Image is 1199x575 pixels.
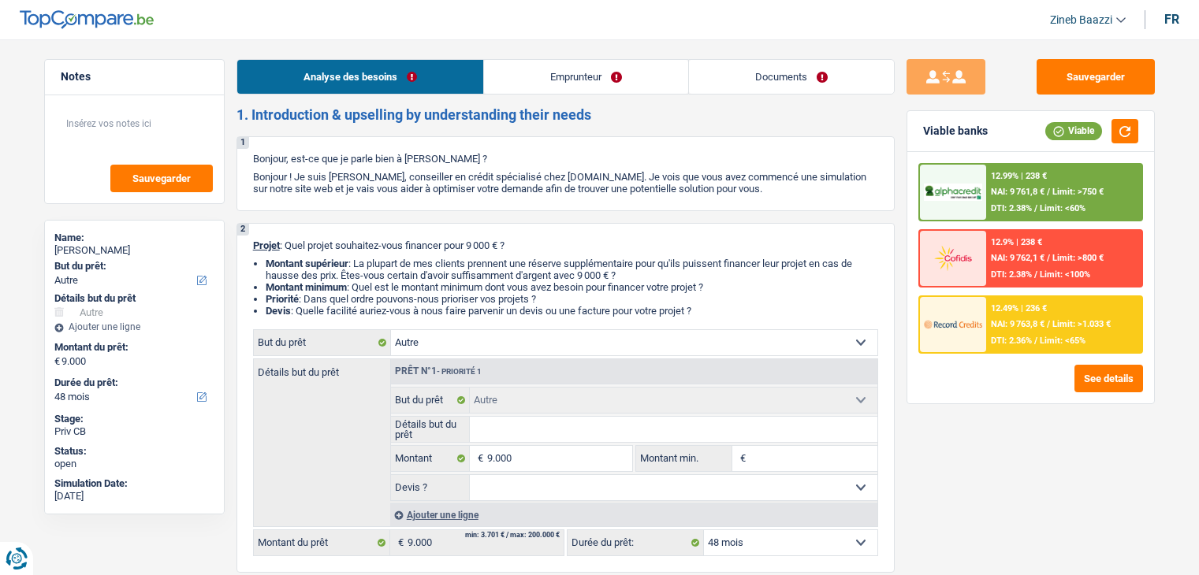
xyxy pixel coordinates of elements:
span: Limit: <65% [1040,336,1085,346]
div: 2 [237,224,249,236]
button: Sauvegarder [110,165,213,192]
span: - Priorité 1 [437,367,482,376]
label: Devis ? [391,475,471,500]
img: TopCompare Logo [20,10,154,29]
span: € [470,446,487,471]
strong: Priorité [266,293,299,305]
p: : Quel projet souhaitez-vous financer pour 9 000 € ? [253,239,878,251]
div: Ajouter une ligne [54,321,214,332]
span: DTI: 2.38% [991,269,1032,280]
span: Limit: >750 € [1052,187,1104,197]
div: Prêt n°1 [391,366,486,377]
span: Devis [266,305,291,317]
button: See details [1074,365,1143,392]
p: Bonjour ! Je suis [PERSON_NAME], conseiller en crédit spécialisé chez [DOMAIN_NAME]. Je vois que ... [253,171,878,195]
div: [PERSON_NAME] [54,244,214,257]
span: € [54,355,60,368]
a: Documents [689,60,894,94]
div: fr [1164,12,1179,27]
div: Détails but du prêt [54,292,214,305]
div: Ajouter une ligne [390,503,877,526]
li: : Dans quel ordre pouvons-nous prioriser vos projets ? [266,293,878,305]
span: € [390,530,408,555]
span: / [1047,187,1050,197]
div: 1 [237,137,249,149]
span: DTI: 2.36% [991,336,1032,346]
label: Montant du prêt [254,530,390,555]
label: Montant min. [636,446,732,471]
div: Simulation Date: [54,477,214,490]
span: € [732,446,750,471]
label: Durée du prêt: [54,377,211,389]
label: But du prêt [254,330,391,355]
span: Sauvegarder [132,173,191,184]
label: But du prêt [391,388,471,413]
li: : Quelle facilité auriez-vous à nous faire parvenir un devis ou une facture pour votre projet ? [266,305,878,317]
span: NAI: 9 763,8 € [991,319,1044,329]
div: 12.9% | 238 € [991,237,1042,247]
p: Bonjour, est-ce que je parle bien à [PERSON_NAME] ? [253,153,878,165]
span: NAI: 9 761,8 € [991,187,1044,197]
li: : Quel est le montant minimum dont vous avez besoin pour financer votre projet ? [266,281,878,293]
a: Emprunteur [484,60,688,94]
div: Priv CB [54,425,214,438]
button: Sauvegarder [1037,59,1155,95]
label: But du prêt: [54,260,211,273]
label: Montant [391,446,471,471]
span: Limit: >800 € [1052,253,1104,263]
span: Projet [253,239,280,251]
a: Analyse des besoins [237,60,483,94]
span: Limit: >1.033 € [1052,319,1111,329]
span: Limit: <60% [1040,203,1085,213]
div: [DATE] [54,490,214,503]
div: open [54,458,214,470]
li: : La plupart de mes clients prennent une réserve supplémentaire pour qu'ils puissent financer leu... [266,258,878,281]
div: Stage: [54,413,214,425]
img: AlphaCredit [924,184,982,202]
span: / [1034,336,1037,346]
div: Name: [54,232,214,244]
span: / [1034,269,1037,280]
strong: Montant supérieur [266,258,348,269]
span: Limit: <100% [1040,269,1090,280]
div: Status: [54,445,214,458]
h5: Notes [61,70,208,83]
span: NAI: 9 762,1 € [991,253,1044,263]
div: min: 3.701 € / max: 200.000 € [465,532,560,539]
span: / [1034,203,1037,213]
label: Détails but du prêt [254,359,390,377]
span: / [1047,319,1050,329]
label: Durée du prêt: [568,530,704,555]
div: Viable banks [923,124,988,138]
div: Viable [1045,122,1102,139]
img: Record Credits [924,310,982,339]
strong: Montant minimum [266,281,347,293]
label: Détails but du prêt [391,417,471,442]
a: Zineb Baazzi [1037,7,1126,33]
span: Zineb Baazzi [1050,13,1112,27]
span: DTI: 2.38% [991,203,1032,213]
div: 12.49% | 236 € [991,303,1047,313]
span: / [1047,253,1050,263]
h2: 1. Introduction & upselling by understanding their needs [236,106,895,124]
div: 12.99% | 238 € [991,171,1047,181]
img: Cofidis [924,243,982,273]
label: Montant du prêt: [54,341,211,354]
